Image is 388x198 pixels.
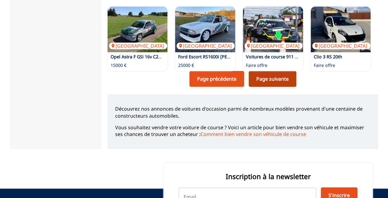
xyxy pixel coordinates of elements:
[179,172,357,181] p: Inscription à la newsletter
[175,6,235,52] a: Ford Escort RS1600i Eichberg Gruppe A[GEOGRAPHIC_DATA]
[243,6,303,52] a: Voitures de course 911 GT3 Cup - version 992[GEOGRAPHIC_DATA]
[111,54,217,60] a: Opel Astra F GSi 16v C20XE-Motor (GRUPPE F - NC3)
[108,6,168,52] img: Opel Astra F GSi 16v C20XE-Motor (GRUPPE F - NC3)
[111,62,126,68] p: 15000 €
[175,6,235,52] img: Ford Escort RS1600i Eichberg Gruppe A
[311,6,371,52] a: Clio 3 RS 20th[GEOGRAPHIC_DATA]
[178,62,194,68] p: 25000 €
[312,42,370,49] p: [GEOGRAPHIC_DATA]
[178,54,276,60] a: Ford Escort RS1600i [PERSON_NAME] Gruppe A
[311,6,371,52] img: Clio 3 RS 20th
[314,62,335,68] p: Faire offre
[246,62,267,68] p: Faire offre
[246,54,340,60] a: Voitures de course 911 GT3 Cup - version 992
[314,54,342,60] a: Clio 3 RS 20th
[115,105,371,119] p: Découvrez nos annonces de voitures d'occasion parmi de nombreux modèles provenant d'une centaine ...
[115,124,371,138] p: Vous souhaitez vendre votre voiture de course ? Voici un article pour bien vendre son véhicule et...
[109,42,167,49] p: [GEOGRAPHIC_DATA]
[244,42,302,49] p: [GEOGRAPHIC_DATA]
[243,6,303,52] img: Voitures de course 911 GT3 Cup - version 992
[249,71,296,87] a: Page suivante
[177,42,235,49] p: [GEOGRAPHIC_DATA]
[189,71,244,87] a: Page précédente
[200,131,306,137] a: Comment bien vendre son véhicule de course
[108,6,168,52] a: Opel Astra F GSi 16v C20XE-Motor (GRUPPE F - NC3)[GEOGRAPHIC_DATA]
